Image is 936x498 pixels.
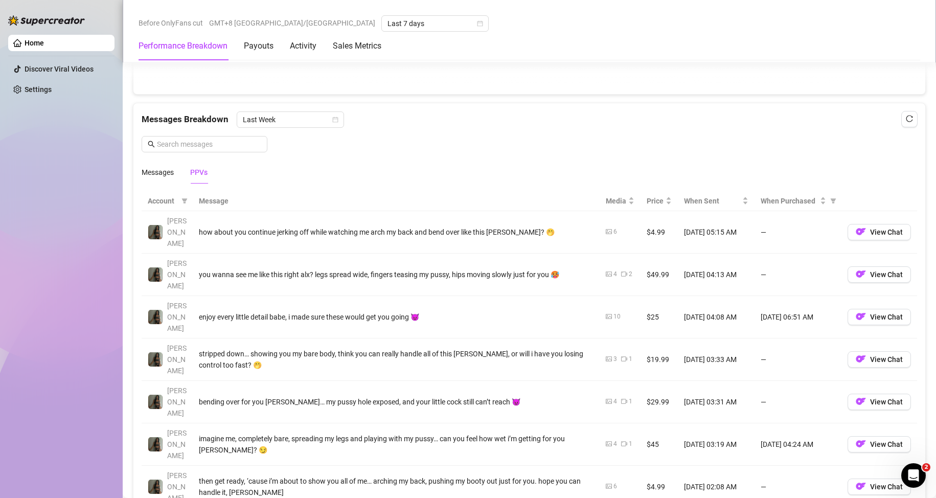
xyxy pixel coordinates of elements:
td: [DATE] 06:51 AM [755,296,841,338]
div: 1 [629,354,632,364]
span: picture [606,313,612,320]
button: OFView Chat [848,224,911,240]
td: [DATE] 03:31 AM [678,381,755,423]
span: GMT+8 [GEOGRAPHIC_DATA]/[GEOGRAPHIC_DATA] [209,15,375,31]
img: Brandy [148,395,163,409]
span: picture [606,356,612,362]
span: [PERSON_NAME] [167,259,187,290]
td: [DATE] 05:15 AM [678,211,755,254]
a: Settings [25,85,52,94]
span: View Chat [870,398,903,406]
div: then get ready, ‘cause i’m about to show you all of me… arching my back, pushing my booty out jus... [199,476,593,498]
a: OFView Chat [848,400,911,408]
span: View Chat [870,228,903,236]
th: When Purchased [755,191,841,211]
a: Discover Viral Videos [25,65,94,73]
input: Search messages [157,139,261,150]
span: View Chat [870,313,903,321]
span: picture [606,398,612,404]
td: $49.99 [641,254,678,296]
span: View Chat [870,440,903,448]
span: [PERSON_NAME] [167,217,187,247]
td: $29.99 [641,381,678,423]
img: Brandy [148,437,163,451]
img: OF [856,481,866,491]
a: OFView Chat [848,442,911,450]
button: OFView Chat [848,394,911,410]
div: 1 [629,397,632,406]
button: OFView Chat [848,309,911,325]
span: calendar [477,20,483,27]
div: imagine me, completely bare, spreading my legs and playing with my pussy… can you feel how wet i’... [199,433,593,456]
span: filter [181,198,188,204]
span: Price [647,195,664,207]
span: 2 [922,463,930,471]
img: OF [856,227,866,237]
div: how about you continue jerking off while watching me arch my back and bend over like this [PERSON... [199,227,593,238]
div: stripped down… showing you my bare body, think you can really handle all of this [PERSON_NAME], o... [199,348,593,371]
span: Last 7 days [387,16,483,31]
span: Account [148,195,177,207]
td: [DATE] 03:19 AM [678,423,755,466]
span: When Sent [684,195,740,207]
td: $4.99 [641,211,678,254]
iframe: Intercom live chat [901,463,926,488]
span: search [148,141,155,148]
td: — [755,338,841,381]
a: OFView Chat [848,315,911,323]
div: 1 [629,439,632,449]
img: OF [856,396,866,406]
span: video-camera [621,271,627,277]
button: OFView Chat [848,436,911,452]
a: OFView Chat [848,273,911,281]
div: 6 [613,227,617,237]
div: Payouts [244,40,273,52]
th: Media [600,191,641,211]
span: picture [606,483,612,489]
span: [PERSON_NAME] [167,302,187,332]
span: calendar [332,117,338,123]
span: picture [606,271,612,277]
span: filter [179,193,190,209]
img: Brandy [148,352,163,367]
span: [PERSON_NAME] [167,387,187,417]
div: enjoy every little detail babe, i made sure these would get you going 😈 [199,311,593,323]
span: View Chat [870,270,903,279]
td: [DATE] 04:13 AM [678,254,755,296]
img: logo-BBDzfeDw.svg [8,15,85,26]
img: Brandy [148,310,163,324]
td: — [755,254,841,296]
div: 4 [613,439,617,449]
img: OF [856,311,866,322]
span: Before OnlyFans cut [139,15,203,31]
span: video-camera [621,356,627,362]
div: 4 [613,397,617,406]
td: — [755,211,841,254]
div: 6 [613,482,617,491]
div: you wanna see me like this right alx? legs spread wide, fingers teasing my pussy, hips moving slo... [199,269,593,280]
img: OF [856,354,866,364]
span: [PERSON_NAME] [167,344,187,375]
td: $45 [641,423,678,466]
div: Messages Breakdown [142,111,917,128]
span: picture [606,229,612,235]
span: picture [606,441,612,447]
div: Sales Metrics [333,40,381,52]
span: Media [606,195,626,207]
div: Activity [290,40,316,52]
img: Brandy [148,480,163,494]
img: OF [856,269,866,279]
button: OFView Chat [848,351,911,368]
span: View Chat [870,483,903,491]
img: Brandy [148,267,163,282]
span: reload [906,115,913,122]
div: 2 [629,269,632,279]
td: [DATE] 03:33 AM [678,338,755,381]
a: Home [25,39,44,47]
div: bending over for you [PERSON_NAME]… my pussy hole exposed, and your little cock still can’t reach 😈 [199,396,593,408]
th: When Sent [678,191,755,211]
span: video-camera [621,398,627,404]
button: OFView Chat [848,479,911,495]
a: OFView Chat [848,357,911,366]
a: OFView Chat [848,485,911,493]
